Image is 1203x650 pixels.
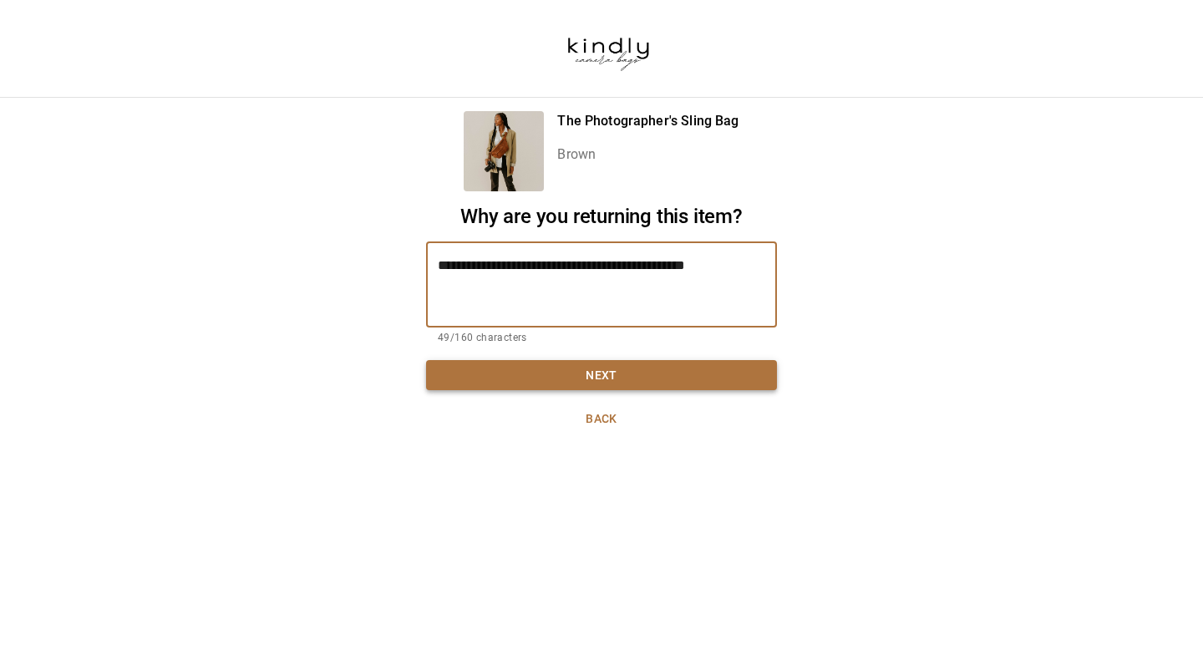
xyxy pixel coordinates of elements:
img: kindlycamerabags.myshopify.com-b37650f6-6cf4-42a0-a808-989f93ebecdf [544,13,672,84]
h2: Why are you returning this item? [426,205,777,229]
button: Next [426,360,777,391]
p: The Photographer's Sling Bag [557,111,739,131]
p: Brown [557,145,739,165]
p: 49/160 characters [438,330,765,347]
button: Back [426,404,777,434]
